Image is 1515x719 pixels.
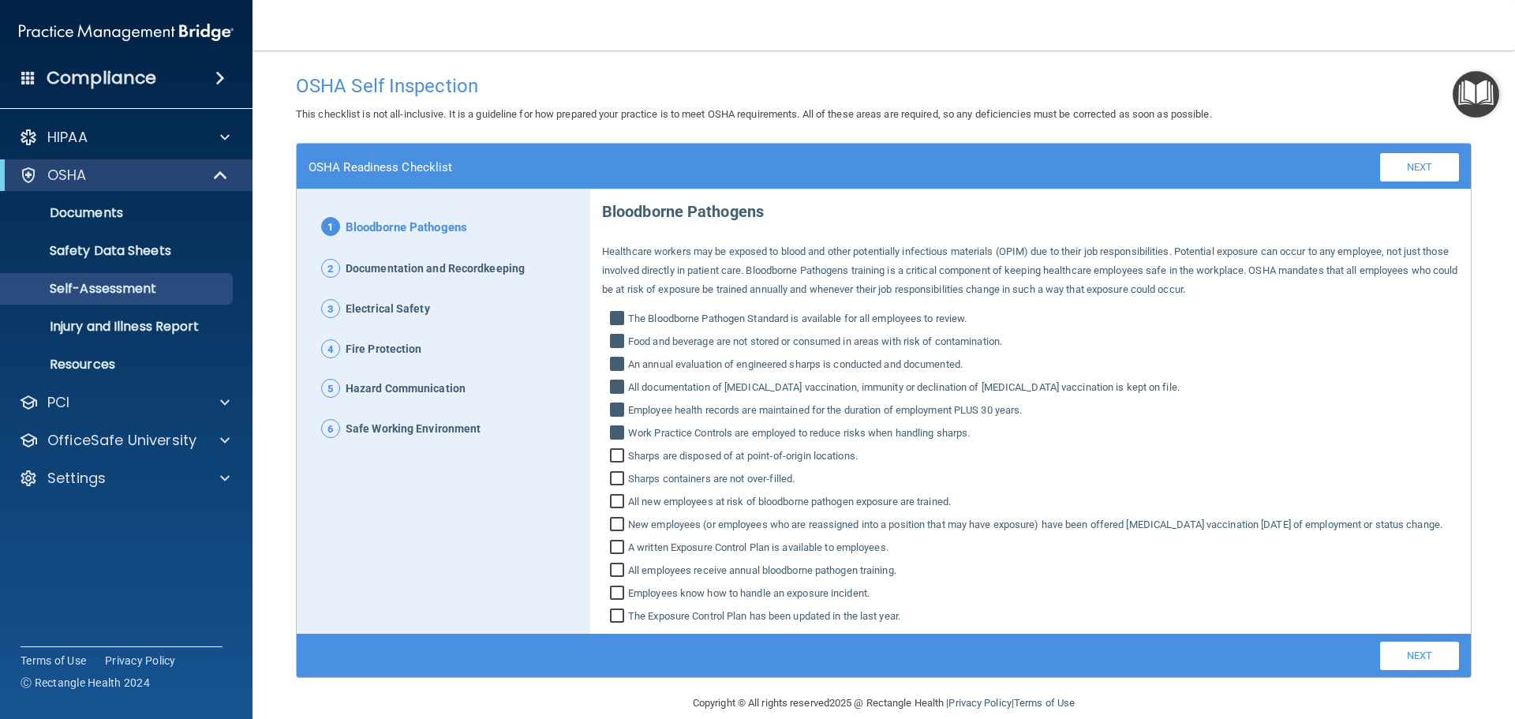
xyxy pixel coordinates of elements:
[628,492,951,511] span: All new employees at risk of bloodborne pathogen exposure are trained.
[19,128,230,147] a: HIPAA
[610,519,628,534] input: New employees (or employees who are reassigned into a position that may have exposure) have been ...
[321,259,340,278] span: 2
[610,541,628,557] input: A written Exposure Control Plan is available to employees.
[610,404,628,420] input: Employee health records are maintained for the duration of employment PLUS 30 years.
[1380,153,1459,182] a: Next
[628,401,1022,420] span: Employee health records are maintained for the duration of employment PLUS 30 years.
[628,470,795,489] span: Sharps containers are not over‐filled.
[47,128,88,147] p: HIPAA
[628,378,1180,397] span: All documentation of [MEDICAL_DATA] vaccination, immunity or declination of [MEDICAL_DATA] vaccin...
[296,76,1472,96] h4: OSHA Self Inspection
[610,358,628,374] input: An annual evaluation of engineered sharps is conducted and documented.
[19,166,229,185] a: OSHA
[321,339,340,358] span: 4
[610,313,628,328] input: The Bloodborne Pathogen Standard is available for all employees to review.
[10,281,226,297] p: Self-Assessment
[346,299,430,320] span: Electrical Safety
[321,379,340,398] span: 5
[628,332,1002,351] span: Food and beverage are not stored or consumed in areas with risk of contamination.
[321,299,340,318] span: 3
[105,653,176,668] a: Privacy Policy
[610,427,628,443] input: Work Practice Controls are employed to reduce risks when handling sharps.
[948,697,1011,709] a: Privacy Policy
[346,419,481,440] span: Safe Working Environment
[628,355,963,374] span: An annual evaluation of engineered sharps is conducted and documented.
[628,424,970,443] span: Work Practice Controls are employed to reduce risks when handling sharps.
[10,319,226,335] p: Injury and Illness Report
[10,243,226,259] p: Safety Data Sheets
[19,17,234,48] img: PMB logo
[628,584,870,603] span: Employees know how to handle an exposure incident.
[628,447,858,466] span: Sharps are disposed of at point‐of‐origin locations.
[628,561,896,580] span: All employees receive annual bloodborne pathogen training.
[19,469,230,488] a: Settings
[321,419,340,438] span: 6
[346,217,467,239] span: Bloodborne Pathogens
[19,393,230,412] a: PCI
[346,259,525,279] span: Documentation and Recordkeeping
[10,205,226,221] p: Documents
[309,160,452,174] h4: OSHA Readiness Checklist
[346,339,422,360] span: Fire Protection
[19,431,230,450] a: OfficeSafe University
[628,309,967,328] span: The Bloodborne Pathogen Standard is available for all employees to review.
[610,450,628,466] input: Sharps are disposed of at point‐of‐origin locations.
[47,166,87,185] p: OSHA
[610,610,628,626] input: The Exposure Control Plan has been updated in the last year.
[610,564,628,580] input: All employees receive annual bloodborne pathogen training.
[346,379,466,399] span: Hazard Communication
[602,242,1459,299] p: Healthcare workers may be exposed to blood and other potentially infectious materials (OPIM) due ...
[47,67,156,89] h4: Compliance
[321,217,340,236] span: 1
[10,357,226,373] p: Resources
[296,108,1212,120] span: This checklist is not all-inclusive. It is a guideline for how prepared your practice is to meet ...
[47,431,196,450] p: OfficeSafe University
[47,393,69,412] p: PCI
[1014,697,1075,709] a: Terms of Use
[47,469,106,488] p: Settings
[610,473,628,489] input: Sharps containers are not over‐filled.
[1242,607,1496,670] iframe: Drift Widget Chat Controller
[628,607,900,626] span: The Exposure Control Plan has been updated in the last year.
[628,515,1442,534] span: New employees (or employees who are reassigned into a position that may have exposure) have been ...
[610,587,628,603] input: Employees know how to handle an exposure incident.
[610,381,628,397] input: All documentation of [MEDICAL_DATA] vaccination, immunity or declination of [MEDICAL_DATA] vaccin...
[21,653,86,668] a: Terms of Use
[1453,71,1499,118] button: Open Resource Center
[610,496,628,511] input: All new employees at risk of bloodborne pathogen exposure are trained.
[628,538,888,557] span: A written Exposure Control Plan is available to employees.
[602,189,1459,227] p: Bloodborne Pathogens
[21,675,150,691] span: Ⓒ Rectangle Health 2024
[610,335,628,351] input: Food and beverage are not stored or consumed in areas with risk of contamination.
